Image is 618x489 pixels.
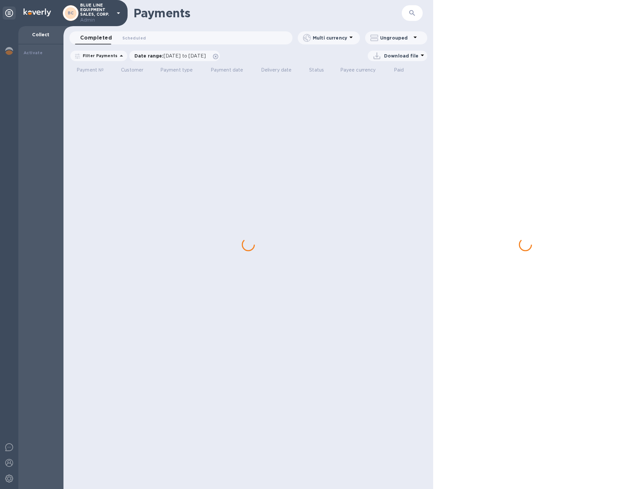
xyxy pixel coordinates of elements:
[80,53,117,58] p: Filter Payments
[211,67,252,73] span: Payment date
[122,35,146,41] span: Scheduled
[380,35,411,41] p: Ungrouped
[394,67,413,73] span: Paid
[261,67,292,73] p: Delivery date
[160,67,193,73] p: Payment type
[261,67,300,73] span: Delivery date
[80,33,112,42] span: Completed
[309,67,332,73] span: Status
[394,67,404,73] p: Paid
[134,53,209,59] p: Date range :
[340,67,384,73] span: Payee currency
[129,51,220,61] div: Date range:[DATE] to [DATE]
[160,67,202,73] span: Payment type
[164,53,206,58] span: [DATE] to [DATE]
[77,67,104,73] p: Payment №
[3,7,16,20] div: Unpin categories
[80,17,113,24] p: Admin
[24,8,51,16] img: Logo
[211,67,243,73] p: Payment date
[384,53,418,59] p: Download file
[340,67,376,73] p: Payee currency
[24,31,58,38] p: Collect
[121,67,152,73] span: Customer
[313,35,347,41] p: Multi currency
[80,3,113,24] p: BLUE LINE EQUIPMENT SALES, CORP.
[309,67,324,73] p: Status
[121,67,143,73] p: Customer
[24,50,43,55] b: Activate
[68,10,74,15] b: BC
[133,6,365,20] h1: Payments
[77,67,112,73] span: Payment №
